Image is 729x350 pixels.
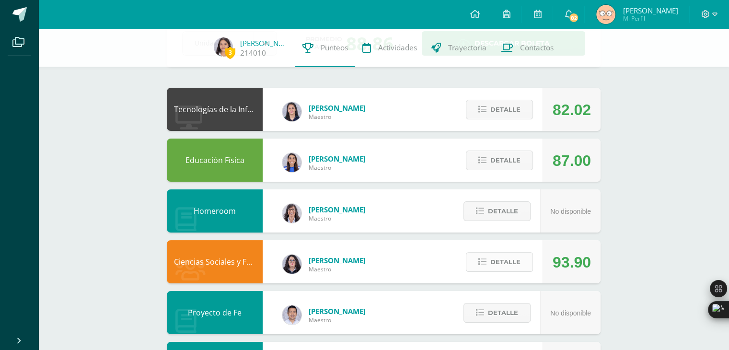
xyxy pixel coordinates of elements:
img: 0eea5a6ff783132be5fd5ba128356f6f.png [282,153,301,172]
span: Detalle [488,304,518,322]
span: No disponible [550,309,591,317]
span: [PERSON_NAME] [309,306,366,316]
span: [PERSON_NAME] [309,154,366,163]
span: Contactos [520,43,554,53]
span: Maestro [309,113,366,121]
div: Educación Física [167,139,263,182]
button: Detalle [463,303,531,323]
span: 82 [568,12,579,23]
span: Trayectoria [448,43,486,53]
a: Actividades [355,29,424,67]
a: Contactos [494,29,561,67]
span: Detalle [490,101,521,118]
span: [PERSON_NAME] [309,205,366,214]
button: Detalle [466,100,533,119]
span: 3 [225,47,235,58]
span: Maestro [309,316,366,324]
button: Detalle [463,201,531,221]
div: Proyecto de Fe [167,291,263,334]
span: No disponible [550,208,591,215]
img: dbcf09110664cdb6f63fe058abfafc14.png [282,102,301,121]
span: Maestro [309,214,366,222]
img: 9ee5f050ee642a9816584d235fbb0660.png [596,5,615,24]
img: f270ddb0ea09d79bf84e45c6680ec463.png [282,255,301,274]
a: Punteos [295,29,355,67]
a: 214010 [240,48,266,58]
div: Tecnologías de la Información y Comunicación: Computación [167,88,263,131]
span: Detalle [490,253,521,271]
div: Ciencias Sociales y Formación Ciudadana [167,240,263,283]
span: Detalle [490,152,521,169]
span: Actividades [378,43,417,53]
span: Detalle [488,202,518,220]
a: Trayectoria [424,29,494,67]
span: [PERSON_NAME] [309,256,366,265]
button: Detalle [466,151,533,170]
span: Maestro [309,265,366,273]
a: [PERSON_NAME] [240,38,288,48]
span: Punteos [321,43,348,53]
div: 93.90 [553,241,591,284]
div: 87.00 [553,139,591,182]
span: [PERSON_NAME] [623,6,678,15]
img: 11d0a4ab3c631824f792e502224ffe6b.png [282,204,301,223]
span: [PERSON_NAME] [309,103,366,113]
img: 4582bc727a9698f22778fe954f29208c.png [282,305,301,325]
span: Maestro [309,163,366,172]
div: Homeroom [167,189,263,233]
div: 82.02 [553,88,591,131]
img: 114f06e19ce4e9b76100ab9b9f8e7f8c.png [214,37,233,57]
span: Mi Perfil [623,14,678,23]
button: Detalle [466,252,533,272]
